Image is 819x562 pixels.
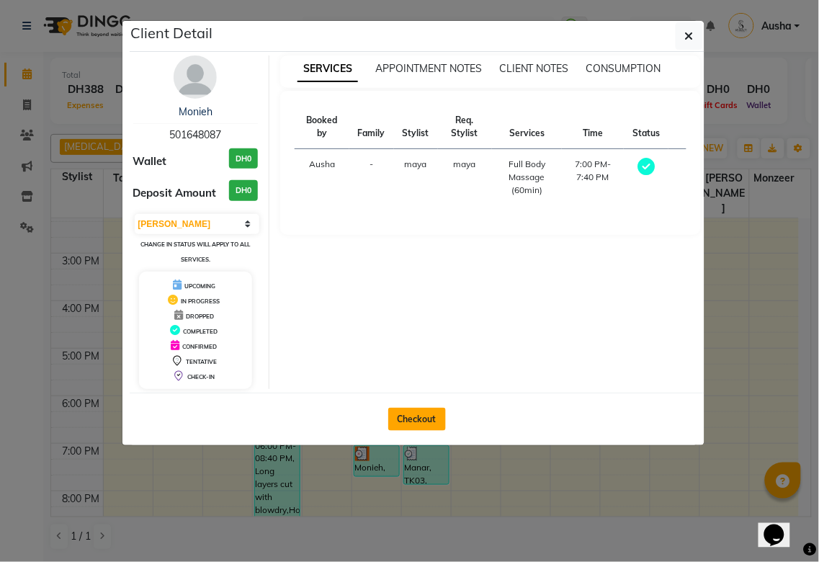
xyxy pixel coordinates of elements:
span: IN PROGRESS [181,298,220,305]
th: Status [624,105,668,149]
th: Stylist [394,105,438,149]
div: Full Body Massage (60min) [501,158,553,197]
a: Monieh [179,105,212,118]
span: Wallet [133,153,167,170]
iframe: chat widget [758,504,805,548]
span: maya [454,159,476,169]
span: TENTATIVE [186,358,217,365]
span: CHECK-IN [187,373,215,380]
th: Booked by [295,105,349,149]
td: 7:00 PM-7:40 PM [562,149,624,206]
th: Services [492,105,562,149]
button: Checkout [388,408,446,431]
span: SERVICES [297,56,358,82]
span: Deposit Amount [133,185,217,202]
span: maya [405,159,427,169]
span: COMPLETED [183,328,218,335]
th: Family [349,105,394,149]
span: APPOINTMENT NOTES [375,62,482,75]
h3: DH0 [229,148,258,169]
h5: Client Detail [131,22,213,44]
span: UPCOMING [184,282,215,290]
th: Req. Stylist [438,105,492,149]
span: CONFIRMED [182,343,217,350]
img: avatar [174,55,217,99]
td: - [349,149,394,206]
span: DROPPED [186,313,214,320]
span: CLIENT NOTES [499,62,569,75]
td: Ausha [295,149,349,206]
small: Change in status will apply to all services. [140,241,250,263]
th: Time [562,105,624,149]
h3: DH0 [229,180,258,201]
span: CONSUMPTION [586,62,661,75]
span: 501648087 [169,128,221,141]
